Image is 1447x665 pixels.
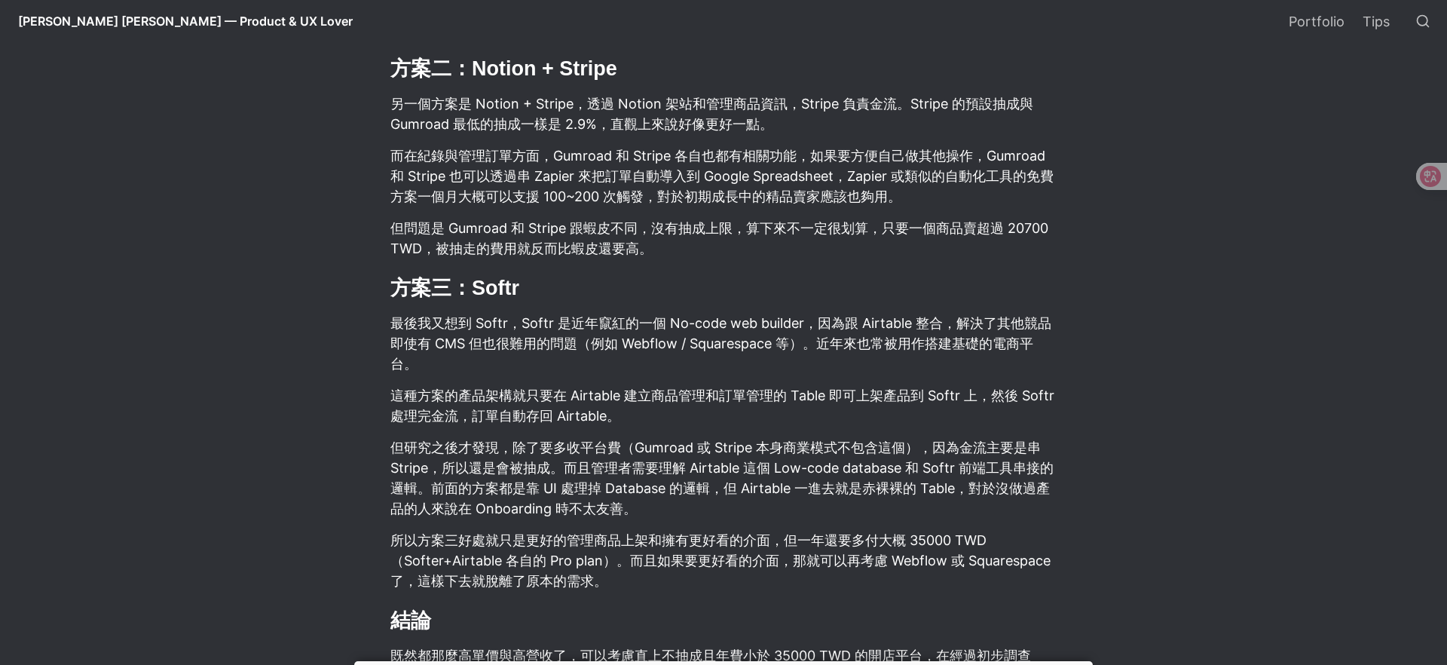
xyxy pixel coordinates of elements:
p: 最後我又想到 Softr，Softr 是近年竄紅的一個 No-code web builder，因為跟 Airtable 整合，解決了其他競品即使有 CMS 但也很難用的問題（例如 Webflo... [389,311,1058,376]
p: 但研究之後才發現，除了要多收平台費（Gumroad 或 Stripe 本身商業模式不包含這個），因為金流主要是串 Stripe，所以還是會被抽成。而且管理者需要理解 Airtable 這個 Lo... [389,435,1058,521]
span: [PERSON_NAME] [PERSON_NAME] — Product & UX Lover [18,14,353,29]
p: 這種方案的產品架構就只要在 Airtable 建立商品管理和訂單管理的 Table 即可上架產品到 Softr 上，然後 Softr 處理完金流，訂單自動存回 Airtable。 [389,383,1058,428]
h2: 方案三：Softr [389,273,1058,304]
p: 另一個方案是 Notion + Stripe，透過 Notion 架站和管理商品資訊，Stripe 負責金流。Stripe 的預設抽成與 Gumroad 最低的抽成一樣是 2.9%，直觀上來說好... [389,91,1058,136]
p: 而在紀錄與管理訂單方面，Gumroad 和 Stripe 各自也都有相關功能，如果要方便自己做其他操作，Gumroad 和 Stripe 也可以透過串 Zapier 來把訂單自動導入到 Goog... [389,143,1058,209]
p: 但問題是 Gumroad 和 Stripe 跟蝦皮不同，沒有抽成上限，算下來不一定很划算，只要一個商品賣超過 20700 TWD，被抽走的費用就反而比蝦皮還要高。 [389,216,1058,261]
p: 所以方案三好處就只是更好的管理商品上架和擁有更好看的介面，但一年還要多付大概 35000 TWD（Softer+Airtable 各自的 Pro plan）。而且如果要更好看的介面，那就可以再考... [389,528,1058,593]
h2: 結論 [389,605,1058,636]
h2: 方案二：Notion + Stripe [389,54,1058,84]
